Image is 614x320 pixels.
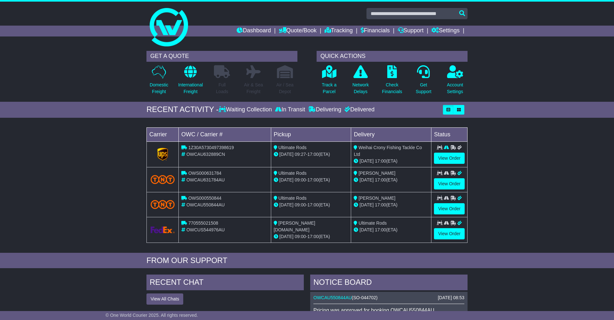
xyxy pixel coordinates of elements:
a: View Order [434,153,465,164]
a: Tracking [325,26,353,36]
span: OWS000550844 [188,196,222,201]
a: AccountSettings [447,65,464,99]
div: (ETA) [354,202,429,208]
a: OWCAU550844AU [313,295,352,300]
span: OWCUS544976AU [186,227,225,232]
a: NetworkDelays [352,65,369,99]
div: QUICK ACTIONS [317,51,468,62]
div: - (ETA) [274,202,349,208]
span: Ultimate Rods [279,145,307,150]
span: [DATE] [279,177,294,182]
span: 17:00 [375,177,386,182]
span: 17:00 [307,152,319,157]
span: 770555021508 [188,220,218,226]
div: Delivered [343,106,374,113]
a: Financials [361,26,390,36]
span: [DATE] [279,152,294,157]
a: GetSupport [415,65,432,99]
p: International Freight [178,82,203,95]
p: Domestic Freight [150,82,168,95]
span: OWCAU550844AU [186,202,225,207]
span: 17:00 [307,234,319,239]
p: Check Financials [382,82,402,95]
a: Dashboard [237,26,271,36]
div: - (ETA) [274,233,349,240]
a: CheckFinancials [382,65,403,99]
span: 09:00 [295,202,306,207]
div: FROM OUR SUPPORT [146,256,468,265]
span: Weihai Crony Fishing Tackle Co Ltd [354,145,422,157]
span: [PERSON_NAME] [358,196,395,201]
span: Ultimate Rods [279,196,307,201]
a: Support [398,26,424,36]
a: Quote/Book [279,26,317,36]
img: TNT_Domestic.png [151,200,175,209]
span: 1Z30A5730497398619 [188,145,234,150]
div: - (ETA) [274,151,349,158]
div: (ETA) [354,177,429,183]
span: [DATE] [359,202,374,207]
div: ( ) [313,295,464,300]
div: [DATE] 08:53 [438,295,464,300]
span: 17:00 [307,177,319,182]
div: GET A QUOTE [146,51,297,62]
p: Account Settings [447,82,463,95]
a: View Order [434,228,465,239]
div: RECENT CHAT [146,275,304,292]
span: 09:27 [295,152,306,157]
span: [DATE] [279,234,294,239]
td: Delivery [351,127,431,141]
span: OWCAU631784AU [186,177,225,182]
img: GetCarrierServiceLogo [151,227,175,233]
span: 17:00 [375,158,386,164]
span: 09:00 [295,234,306,239]
td: Carrier [147,127,179,141]
div: In Transit [273,106,307,113]
span: [PERSON_NAME] [358,171,395,176]
button: View All Chats [146,293,183,305]
p: Pricing was approved for booking OWCAU550844AU. [313,307,464,313]
span: 17:00 [375,202,386,207]
a: Track aParcel [321,65,337,99]
p: Air / Sea Depot [276,82,294,95]
p: Air & Sea Freight [244,82,263,95]
span: [PERSON_NAME] [DOMAIN_NAME] [274,220,315,232]
span: 17:00 [307,202,319,207]
span: [DATE] [279,202,294,207]
div: RECENT ACTIVITY - [146,105,219,114]
td: Status [431,127,468,141]
span: [DATE] [359,158,374,164]
img: TNT_Domestic.png [151,175,175,184]
div: (ETA) [354,158,429,164]
span: OWS000631784 [188,171,222,176]
span: © One World Courier 2025. All rights reserved. [106,313,198,318]
span: Ultimate Rods [279,171,307,176]
a: Settings [431,26,460,36]
p: Track a Parcel [322,82,336,95]
span: Ultimate Rods [358,220,387,226]
span: 17:00 [375,227,386,232]
span: [DATE] [359,177,374,182]
div: Delivering [307,106,343,113]
span: OWCAU632889CN [186,152,225,157]
span: 09:00 [295,177,306,182]
img: GetCarrierServiceLogo [157,148,168,161]
div: (ETA) [354,227,429,233]
a: InternationalFreight [178,65,203,99]
span: [DATE] [359,227,374,232]
p: Full Loads [214,82,230,95]
div: NOTICE BOARD [310,275,468,292]
a: View Order [434,178,465,189]
span: SO-044702 [353,295,376,300]
td: Pickup [271,127,351,141]
a: DomesticFreight [149,65,169,99]
a: View Order [434,203,465,214]
div: - (ETA) [274,177,349,183]
p: Get Support [416,82,431,95]
div: Waiting Collection [219,106,273,113]
td: OWC / Carrier # [179,127,271,141]
p: Network Delays [352,82,369,95]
